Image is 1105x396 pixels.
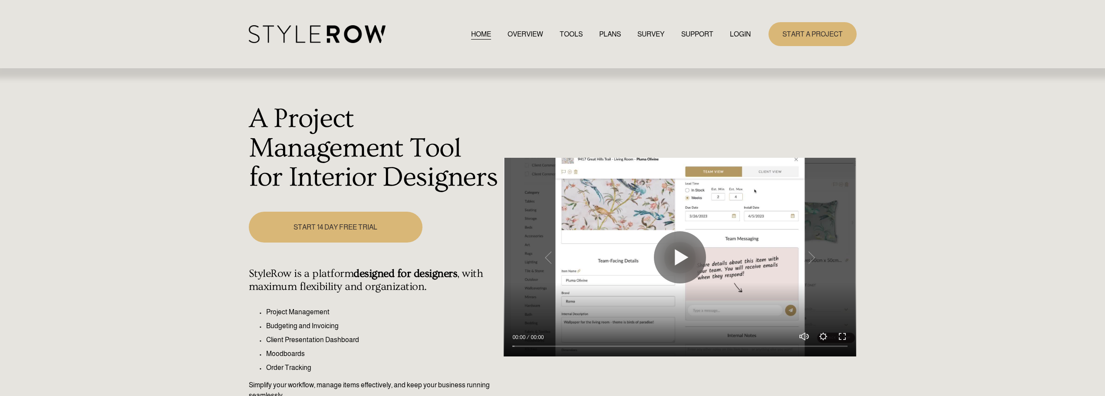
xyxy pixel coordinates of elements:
strong: designed for designers [353,267,457,280]
p: Client Presentation Dashboard [266,335,499,345]
a: TOOLS [560,28,583,40]
a: folder dropdown [681,28,713,40]
p: Budgeting and Invoicing [266,321,499,331]
a: START 14 DAY FREE TRIAL [249,212,422,243]
a: HOME [471,28,491,40]
a: START A PROJECT [769,22,857,46]
button: Play [654,231,706,283]
div: Duration [528,333,546,342]
p: Project Management [266,307,499,317]
h4: StyleRow is a platform , with maximum flexibility and organization. [249,267,499,293]
p: Order Tracking [266,363,499,373]
input: Seek [512,343,848,349]
img: StyleRow [249,25,386,43]
a: SURVEY [637,28,664,40]
a: LOGIN [730,28,751,40]
h1: A Project Management Tool for Interior Designers [249,104,499,193]
div: Current time [512,333,528,342]
a: PLANS [599,28,621,40]
p: Moodboards [266,349,499,359]
span: SUPPORT [681,29,713,40]
a: OVERVIEW [508,28,543,40]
